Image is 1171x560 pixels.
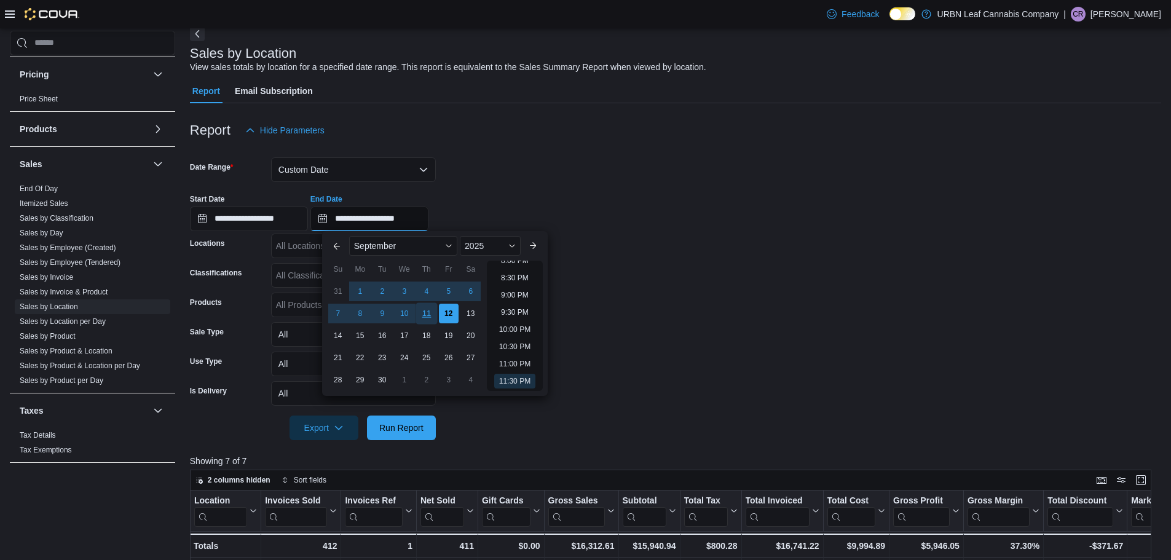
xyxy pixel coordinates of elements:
li: 11:00 PM [494,357,535,371]
a: Tax Exemptions [20,446,72,454]
div: day-8 [350,304,370,323]
div: 37.30% [968,538,1039,553]
button: Total Invoiced [745,495,819,526]
button: Gross Margin [968,495,1039,526]
button: Total Cost [827,495,885,526]
label: Is Delivery [190,386,227,396]
p: [PERSON_NAME] [1090,7,1161,22]
a: Price Sheet [20,95,58,103]
div: Invoices Sold [265,495,327,507]
label: End Date [310,194,342,204]
div: Total Tax [684,495,727,507]
h3: Report [190,123,231,138]
div: Total Discount [1047,495,1113,526]
button: Next [190,26,205,41]
button: 2 columns hidden [191,473,275,487]
div: Gross Margin [968,495,1030,526]
div: day-2 [417,370,436,390]
img: Cova [25,8,79,20]
span: Sales by Location [20,302,78,312]
div: $16,741.22 [745,538,819,553]
button: Display options [1114,473,1129,487]
span: Feedback [842,8,879,20]
div: day-18 [417,326,436,345]
button: Taxes [151,403,165,418]
button: Gross Profit [893,495,960,526]
div: Fr [439,259,459,279]
button: Location [194,495,257,526]
button: Pricing [20,68,148,81]
input: Press the down key to open a popover containing a calendar. [190,207,308,231]
h3: Pricing [20,68,49,81]
a: Sales by Invoice & Product [20,288,108,296]
div: We [395,259,414,279]
li: 10:30 PM [494,339,535,354]
div: day-21 [328,348,348,368]
p: | [1063,7,1066,22]
button: Gross Sales [548,495,614,526]
label: Date Range [190,162,234,172]
div: $9,994.89 [827,538,885,553]
a: Sales by Employee (Created) [20,243,116,252]
div: Subtotal [622,495,666,507]
div: day-24 [395,348,414,368]
li: 9:30 PM [496,305,534,320]
div: day-23 [373,348,392,368]
span: Email Subscription [235,79,313,103]
ul: Time [487,261,543,391]
div: day-17 [395,326,414,345]
button: Gift Cards [482,495,540,526]
div: Th [417,259,436,279]
button: Total Tax [684,495,737,526]
a: Sales by Product & Location [20,347,112,355]
div: 1 [345,538,412,553]
div: Total Cost [827,495,875,507]
label: Sale Type [190,327,224,337]
li: 11:30 PM [494,374,535,388]
a: Feedback [822,2,884,26]
button: Products [151,122,165,136]
div: View sales totals by location for a specified date range. This report is equivalent to the Sales ... [190,61,706,74]
a: Sales by Location [20,302,78,311]
h3: Sales [20,158,42,170]
button: Custom Date [271,157,436,182]
div: Pricing [10,92,175,111]
div: day-2 [373,282,392,301]
div: day-6 [461,282,481,301]
span: Hide Parameters [260,124,325,136]
a: Sales by Classification [20,214,93,223]
span: 2025 [465,241,484,251]
div: day-25 [417,348,436,368]
div: Mo [350,259,370,279]
div: day-10 [395,304,414,323]
button: Enter fullscreen [1134,473,1148,487]
a: Sales by Product [20,332,76,341]
li: 8:00 PM [496,253,534,268]
button: Taxes [20,404,148,417]
a: Sales by Employee (Tendered) [20,258,120,267]
button: All [271,381,436,406]
div: day-9 [373,304,392,323]
div: day-29 [350,370,370,390]
div: day-7 [328,304,348,323]
div: Subtotal [622,495,666,526]
button: Invoices Ref [345,495,412,526]
label: Classifications [190,268,242,278]
div: day-4 [461,370,481,390]
div: Gross Profit [893,495,950,507]
button: All [271,352,436,376]
li: 8:30 PM [496,270,534,285]
h3: Sales by Location [190,46,297,61]
button: Export [290,416,358,440]
div: Total Cost [827,495,875,526]
h3: Taxes [20,404,44,417]
div: Gross Profit [893,495,950,526]
span: Sales by Day [20,228,63,238]
p: Showing 7 of 7 [190,455,1161,467]
div: day-1 [350,282,370,301]
span: Export [297,416,351,440]
div: $5,946.05 [893,538,960,553]
span: Sales by Invoice [20,272,73,282]
div: Net Sold [420,495,464,526]
span: Run Report [379,422,424,434]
